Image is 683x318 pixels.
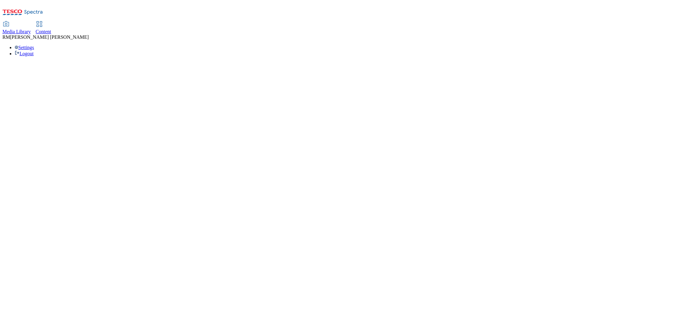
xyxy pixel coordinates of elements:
a: Media Library [2,22,31,34]
span: Content [36,29,51,34]
span: Media Library [2,29,31,34]
a: Logout [15,51,34,56]
a: Content [36,22,51,34]
span: [PERSON_NAME] [PERSON_NAME] [10,34,89,40]
span: RM [2,34,10,40]
a: Settings [15,45,34,50]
